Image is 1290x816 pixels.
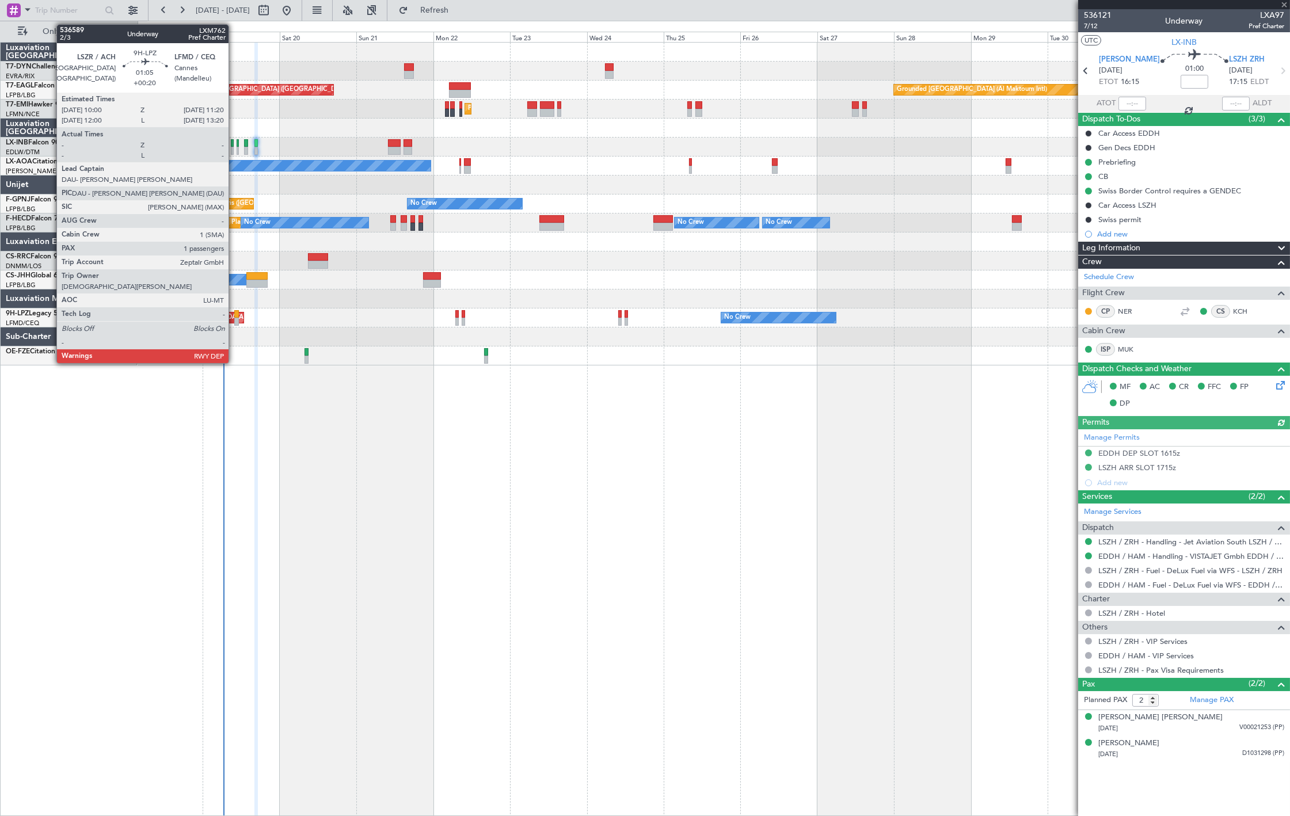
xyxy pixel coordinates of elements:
span: LXA97 [1249,9,1284,21]
span: ALDT [1253,98,1272,109]
div: No Crew [410,195,437,212]
div: Unplanned Maint [GEOGRAPHIC_DATA] ([GEOGRAPHIC_DATA]) [161,81,351,98]
a: Manage Services [1084,506,1141,518]
span: FFC [1208,382,1221,393]
span: AC [1150,382,1160,393]
a: LX-AOACitation Mustang [6,158,88,165]
span: [DATE] [1229,65,1253,77]
a: LFMD/CEQ [6,319,39,327]
div: Fri 19 [203,32,279,42]
span: 9H-LPZ [6,310,29,317]
div: CP [1096,305,1115,318]
a: F-GPNJFalcon 900EX [6,196,74,203]
a: EDLW/DTM [6,148,40,157]
span: Leg Information [1082,242,1140,255]
span: [DATE] [1098,750,1118,758]
span: (2/2) [1249,677,1265,689]
div: No Crew [724,309,751,326]
span: Only With Activity [30,28,121,36]
div: No Crew [766,214,792,231]
span: OE-FZE [6,348,30,355]
span: ETOT [1099,77,1118,88]
div: Thu 18 [126,32,203,42]
div: Car Access EDDH [1098,128,1160,138]
span: Services [1082,490,1112,504]
div: Wed 24 [587,32,664,42]
span: (2/2) [1249,490,1265,502]
div: No Crew [678,214,704,231]
div: Fri 26 [740,32,817,42]
span: F-HECD [6,215,31,222]
a: KCH [1233,306,1259,317]
div: Thu 25 [664,32,740,42]
div: Planned Maint [GEOGRAPHIC_DATA] [468,100,578,117]
span: Others [1082,621,1108,634]
a: LX-INBFalcon 900EX EASy II [6,139,97,146]
div: Sun 21 [356,32,433,42]
span: F-GPNJ [6,196,31,203]
span: 536121 [1084,9,1112,21]
span: Pax [1082,678,1095,691]
div: Prebriefing [1098,157,1136,167]
span: T7-EMI [6,101,28,108]
a: Schedule Crew [1084,272,1134,283]
a: T7-DYNChallenger 604 [6,63,81,70]
a: OE-FZECitation Mustang [6,348,86,355]
span: LSZH ZRH [1229,54,1265,66]
div: Gen Decs EDDH [1098,143,1155,152]
a: LFPB/LBG [6,91,36,100]
span: Dispatch Checks and Weather [1082,363,1192,376]
a: [PERSON_NAME]/QSA [6,167,74,176]
div: [DATE] [140,23,159,33]
div: Tue 23 [510,32,587,42]
a: LFPB/LBG [6,205,36,213]
a: LFPB/LBG [6,281,36,289]
span: 01:00 [1185,63,1204,75]
a: CS-RRCFalcon 900LX [6,253,74,260]
div: Mon 22 [433,32,510,42]
div: Swiss Border Control requires a GENDEC [1098,186,1241,196]
span: Crew [1082,256,1102,269]
div: Car Access LSZH [1098,200,1156,210]
span: [DATE] - [DATE] [196,5,250,16]
span: LX-AOA [6,158,32,165]
span: CR [1179,382,1189,393]
input: Trip Number [35,2,101,19]
span: Charter [1082,593,1110,606]
span: D1031298 (PP) [1242,749,1284,758]
div: Add new [1097,229,1284,239]
span: Refresh [410,6,459,14]
a: EVRA/RIX [6,72,35,81]
span: T7-EAGL [6,82,34,89]
div: Tue 30 [1048,32,1124,42]
a: T7-EAGLFalcon 8X [6,82,66,89]
span: DP [1120,398,1130,410]
a: DNMM/LOS [6,262,41,270]
div: No Crew [244,214,271,231]
a: Manage PAX [1190,695,1234,706]
a: EDDH / HAM - Handling - VISTAJET Gmbh EDDH / HAM [1098,551,1284,561]
span: LX-INB [1171,36,1197,48]
a: EDDH / HAM - Fuel - DeLux Fuel via WFS - EDDH / HAM [1098,580,1284,590]
span: MF [1120,382,1131,393]
a: LSZH / ZRH - Hotel [1098,608,1165,618]
span: Pref Charter [1249,21,1284,31]
span: T7-DYN [6,63,32,70]
span: [DATE] [1099,65,1122,77]
span: Dispatch [1082,521,1114,535]
span: V00021253 (PP) [1239,723,1284,733]
div: [PERSON_NAME] [PERSON_NAME] [1098,712,1223,723]
div: Grounded [GEOGRAPHIC_DATA] (Al Maktoum Intl) [897,81,1047,98]
a: EDDH / HAM - VIP Services [1098,651,1194,661]
a: NER [1118,306,1144,317]
span: Cabin Crew [1082,325,1125,338]
a: F-HECDFalcon 7X [6,215,63,222]
a: CS-JHHGlobal 6000 [6,272,70,279]
span: 17:15 [1229,77,1247,88]
button: UTC [1081,35,1101,45]
div: Planned Maint [GEOGRAPHIC_DATA] ([GEOGRAPHIC_DATA]) [231,214,413,231]
a: 9H-LPZLegacy 500 [6,310,66,317]
span: 16:15 [1121,77,1139,88]
div: No Crew Nice ([GEOGRAPHIC_DATA]) [94,157,207,174]
div: Mon 29 [971,32,1048,42]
